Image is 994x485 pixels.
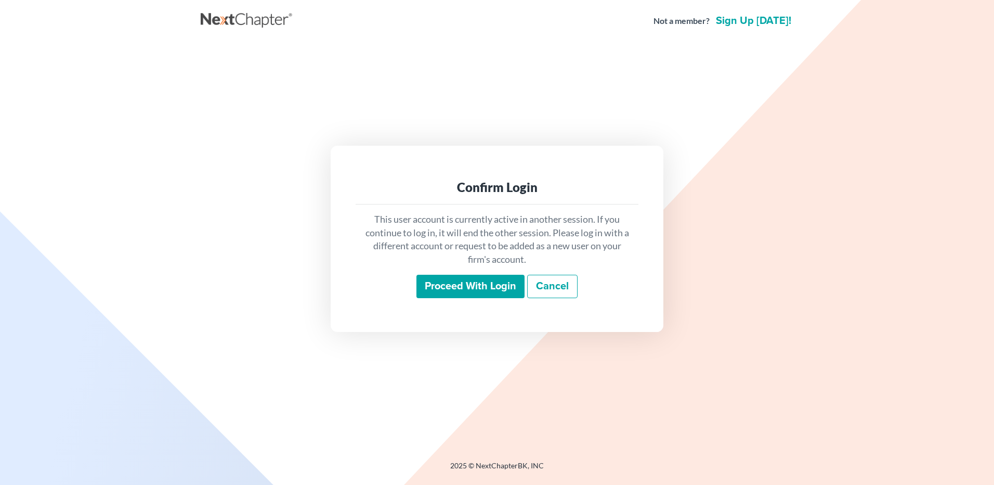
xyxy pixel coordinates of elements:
[653,15,710,27] strong: Not a member?
[714,16,793,26] a: Sign up [DATE]!
[416,275,525,299] input: Proceed with login
[201,461,793,479] div: 2025 © NextChapterBK, INC
[364,213,630,266] p: This user account is currently active in another session. If you continue to log in, it will end ...
[364,179,630,196] div: Confirm Login
[527,275,578,299] a: Cancel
